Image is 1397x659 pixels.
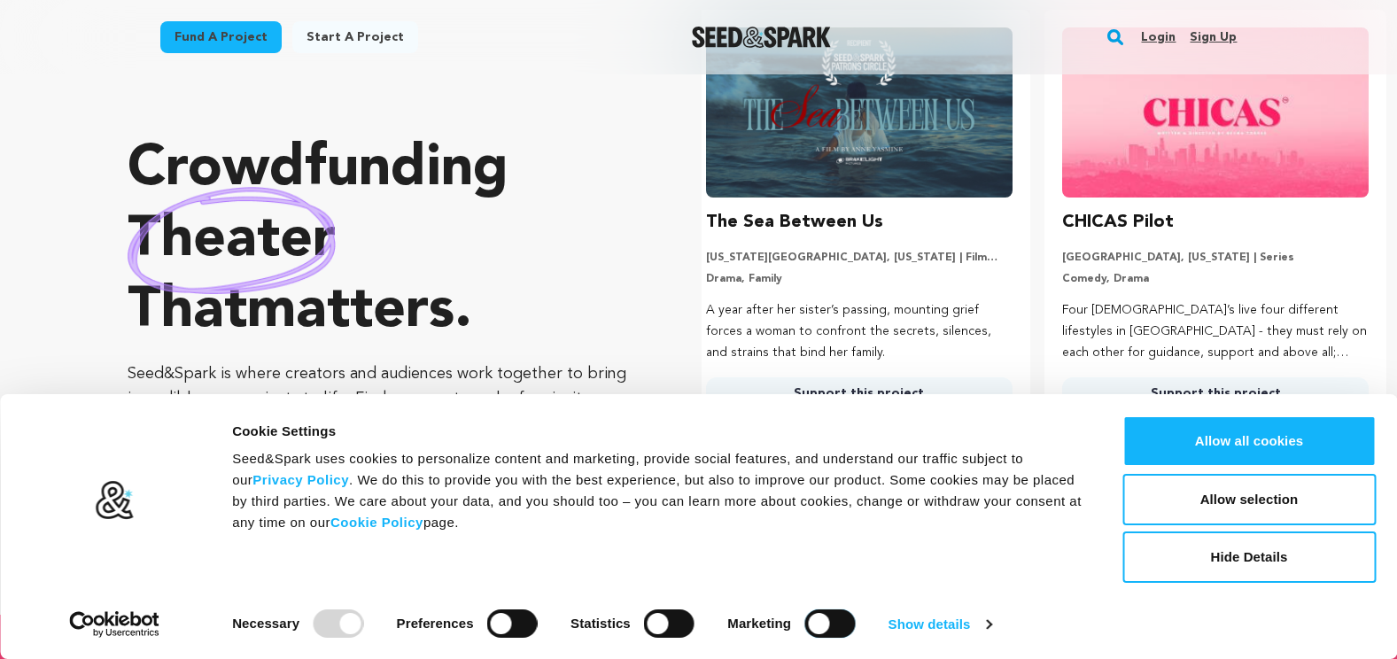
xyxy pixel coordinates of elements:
h3: The Sea Between Us [706,208,883,236]
img: Seed&Spark Logo Dark Mode [692,27,831,48]
strong: Statistics [570,616,631,631]
div: Cookie Settings [232,421,1083,442]
a: Start a project [292,21,418,53]
a: Cookie Policy [330,515,423,530]
p: Drama, Family [706,272,1013,286]
p: Crowdfunding that . [128,135,631,347]
p: Comedy, Drama [1062,272,1369,286]
img: CHICAS Pilot image [1062,27,1369,198]
div: Seed&Spark uses cookies to personalize content and marketing, provide social features, and unders... [232,448,1083,533]
a: Sign up [1190,23,1237,51]
a: Support this project [1062,377,1369,409]
h3: CHICAS Pilot [1062,208,1174,236]
span: matters [247,283,454,340]
p: Seed&Spark is where creators and audiences work together to bring incredible new projects to life... [128,361,631,438]
strong: Necessary [232,616,299,631]
a: Support this project [706,377,1013,409]
p: [US_STATE][GEOGRAPHIC_DATA], [US_STATE] | Film Short [706,251,1013,265]
a: Privacy Policy [252,472,349,487]
button: Allow all cookies [1122,415,1376,467]
legend: Consent Selection [231,602,232,603]
a: Fund a project [160,21,282,53]
img: logo [95,480,135,521]
img: hand sketched image [128,187,336,294]
p: A year after her sister’s passing, mounting grief forces a woman to confront the secrets, silence... [706,300,1013,363]
a: Seed&Spark Homepage [692,27,831,48]
p: [GEOGRAPHIC_DATA], [US_STATE] | Series [1062,251,1369,265]
a: Login [1141,23,1176,51]
p: Four [DEMOGRAPHIC_DATA]’s live four different lifestyles in [GEOGRAPHIC_DATA] - they must rely on... [1062,300,1369,363]
button: Hide Details [1122,531,1376,583]
a: Show details [889,611,991,638]
strong: Preferences [397,616,474,631]
a: Usercentrics Cookiebot - opens in a new window [37,611,192,638]
img: The Sea Between Us image [706,27,1013,198]
strong: Marketing [727,616,791,631]
button: Allow selection [1122,474,1376,525]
